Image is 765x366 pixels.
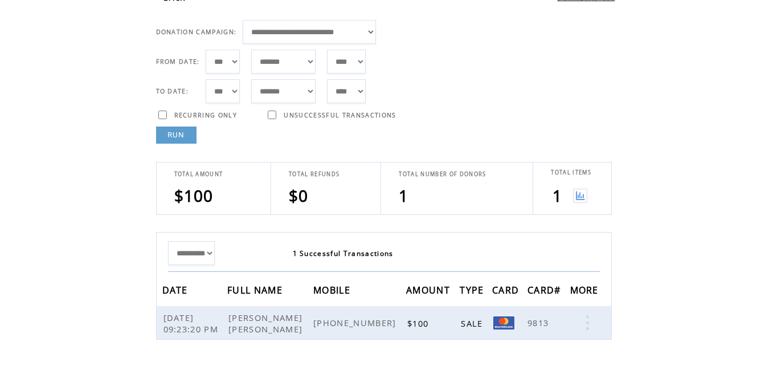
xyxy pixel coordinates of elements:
span: FULL NAME [227,281,285,302]
span: TYPE [460,281,486,302]
a: RUN [156,127,197,144]
img: View graph [573,189,587,203]
img: Mastercard [493,316,514,330]
span: CARD# [527,281,564,302]
span: [PHONE_NUMBER] [313,317,399,328]
span: AMOUNT [406,281,453,302]
span: [DATE] 09:23:20 PM [163,312,222,335]
span: 1 [553,185,562,206]
span: SALE [461,318,485,329]
a: CARD [492,286,522,293]
span: RECURRING ONLY [174,111,238,119]
span: CARD [492,281,522,302]
a: FULL NAME [227,286,285,293]
span: TOTAL NUMBER OF DONORS [399,170,486,178]
span: DATE [162,281,191,302]
span: TOTAL REFUNDS [289,170,339,178]
span: $0 [289,185,309,206]
span: FROM DATE: [156,58,200,66]
span: TOTAL AMOUNT [174,170,223,178]
span: MOBILE [313,281,353,302]
span: [PERSON_NAME] [PERSON_NAME] [228,312,305,335]
a: MOBILE [313,286,353,293]
span: 9813 [527,317,551,328]
span: TOTAL ITEMS [551,169,591,176]
span: UNSUCCESSFUL TRANSACTIONS [284,111,396,119]
span: MORE [570,281,602,302]
span: 1 Successful Transactions [293,249,394,258]
a: CARD# [527,286,564,293]
span: 1 [399,185,408,206]
span: $100 [174,185,214,206]
span: $100 [407,318,431,329]
a: AMOUNT [406,286,453,293]
a: TYPE [460,286,486,293]
a: DATE [162,286,191,293]
span: DONATION CAMPAIGN: [156,28,237,36]
span: TO DATE: [156,87,189,95]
